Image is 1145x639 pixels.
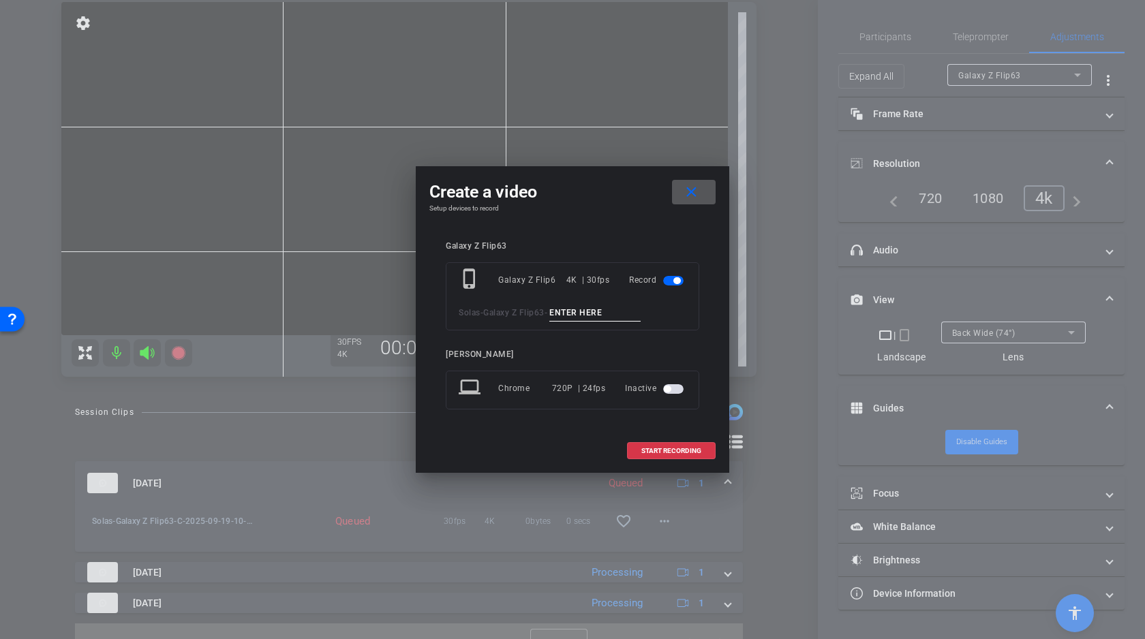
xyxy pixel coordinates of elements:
[483,308,545,317] span: Galaxy Z Flip63
[549,305,641,322] input: ENTER HERE
[683,184,700,201] mat-icon: close
[459,308,480,317] span: Solas
[498,268,566,292] div: Galaxy Z Flip6
[566,268,610,292] div: 4K | 30fps
[625,376,686,401] div: Inactive
[545,308,548,317] span: -
[459,268,483,292] mat-icon: phone_iphone
[480,308,484,317] span: -
[627,442,716,459] button: START RECORDING
[629,268,686,292] div: Record
[446,241,699,251] div: Galaxy Z Flip63
[446,349,699,360] div: [PERSON_NAME]
[641,448,701,454] span: START RECORDING
[459,376,483,401] mat-icon: laptop
[498,376,552,401] div: Chrome
[429,180,716,204] div: Create a video
[429,204,716,213] h4: Setup devices to record
[552,376,606,401] div: 720P | 24fps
